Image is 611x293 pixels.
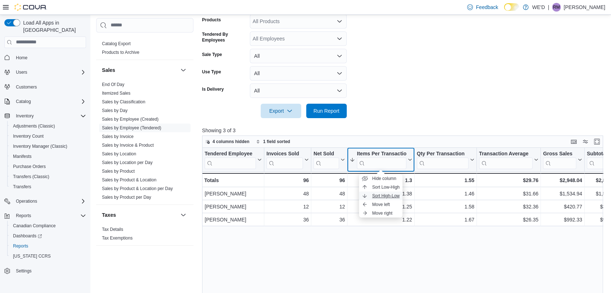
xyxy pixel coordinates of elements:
button: Adjustments (Classic) [7,121,89,131]
label: Is Delivery [202,86,224,92]
a: Sales by Product & Location [102,177,157,182]
button: Keyboard shortcuts [569,137,578,146]
span: Sales by Invoice [102,134,133,139]
div: $2,948.04 [543,176,582,185]
button: Hide column [359,174,402,183]
div: 36 [313,215,345,224]
h3: Sales [102,66,115,74]
div: [PERSON_NAME] [205,189,262,198]
div: Net Sold [313,150,339,157]
div: 36 [266,215,309,224]
span: Transfers (Classic) [10,172,86,181]
span: Run Report [313,107,339,115]
span: Purchase Orders [10,162,86,171]
span: Operations [13,197,86,206]
a: Inventory Manager (Classic) [10,142,70,151]
label: Use Type [202,69,221,75]
div: Sales [96,80,193,204]
span: Settings [16,268,31,274]
div: Products [96,39,193,60]
a: Sales by Classification [102,99,145,104]
button: Customers [1,82,89,92]
div: $31.66 [479,189,538,198]
button: 4 columns hidden [202,137,252,146]
button: Move right [359,209,402,217]
span: Sales by Day [102,108,128,113]
div: Qty Per Transaction [417,150,469,169]
div: $26.35 [479,215,538,224]
a: Sales by Invoice & Product [102,143,154,148]
span: Reports [13,211,86,220]
a: Reports [10,242,31,250]
span: 1 field sorted [263,139,290,145]
a: Tax Details [102,227,123,232]
button: Transfers (Classic) [7,172,89,182]
div: 1.38 [350,189,412,198]
span: Inventory [16,113,34,119]
button: Sales [179,66,188,74]
button: Catalog [1,96,89,107]
div: 48 [266,189,309,198]
div: 12 [313,202,345,211]
a: Settings [13,267,34,275]
button: Transfers [7,182,89,192]
span: Itemized Sales [102,90,131,96]
span: Operations [16,198,37,204]
span: Home [16,55,27,61]
span: Catalog [13,97,86,106]
a: Sales by Employee (Created) [102,117,159,122]
span: Reports [13,243,28,249]
span: Catalog [16,99,31,104]
span: Users [13,68,86,77]
button: Net Sold [313,150,345,169]
a: Products to Archive [102,50,139,55]
button: 1 field sorted [253,137,293,146]
span: Purchase Orders [13,164,46,169]
span: Tax Details [102,227,123,232]
span: [US_STATE] CCRS [13,253,51,259]
button: Tendered Employee [205,150,262,169]
div: 1.55 [417,176,474,185]
span: Tax Exemptions [102,235,133,241]
span: Hide column [372,176,396,181]
button: Reports [1,211,89,221]
a: Sales by Product per Day [102,195,151,200]
button: All [250,83,347,98]
div: $32.36 [479,202,538,211]
a: Sales by Day [102,108,128,113]
div: 96 [313,176,345,185]
div: 1.25 [350,202,412,211]
a: Customers [13,83,40,91]
div: Gross Sales [543,150,576,169]
div: $992.33 [543,215,582,224]
span: End Of Day [102,82,124,87]
span: Customers [13,82,86,91]
img: Cova [14,4,47,11]
span: Export [265,104,297,118]
div: Transaction Average [479,150,533,169]
span: Washington CCRS [10,252,86,260]
div: $1,534.94 [543,189,582,198]
div: 1.67 [417,215,474,224]
button: Manifests [7,151,89,161]
span: Sales by Product & Location per Day [102,186,173,191]
span: Sales by Employee (Tendered) [102,125,161,131]
button: Operations [13,197,40,206]
div: [PERSON_NAME] [205,215,262,224]
label: Products [202,17,221,23]
a: Purchase Orders [10,162,49,171]
span: 4 columns hidden [213,139,249,145]
a: Sales by Invoice [102,134,133,139]
div: Invoices Sold [266,150,303,169]
span: Canadian Compliance [13,223,56,229]
button: Open list of options [337,36,342,42]
a: Sales by Product [102,169,135,174]
div: Invoices Sold [266,150,303,157]
span: Sort High-Low [372,193,399,199]
span: Move left [372,202,390,207]
button: Reports [7,241,89,251]
a: Dashboards [10,232,45,240]
a: Transfers [10,182,34,191]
